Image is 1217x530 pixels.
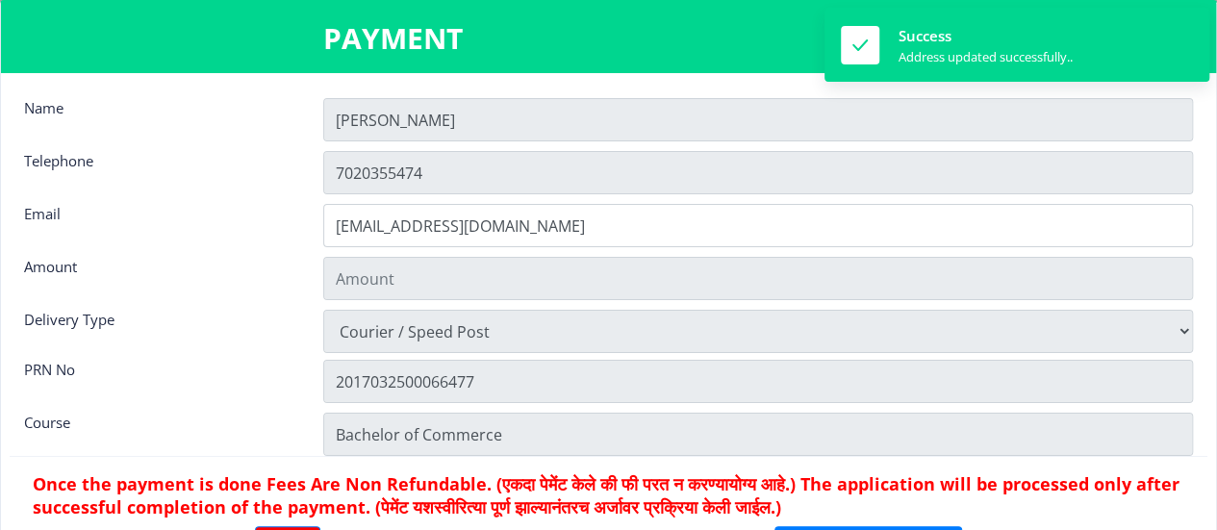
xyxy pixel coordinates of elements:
[323,19,894,58] h3: PAYMENT
[10,360,309,398] div: PRN No
[33,472,1184,518] h6: Once the payment is done Fees Are Non Refundable. (एकदा पेमेंट केले की फी परत न करण्यायोग्य आहे.)...
[10,151,309,189] div: Telephone
[323,360,1193,403] input: Zipcode
[323,257,1193,300] input: Amount
[899,48,1073,65] div: Address updated successfully..
[323,151,1193,194] input: Telephone
[10,310,309,348] div: Delivery Type
[10,413,309,451] div: Course
[323,413,1193,456] input: Zipcode
[323,98,1193,141] input: Name
[899,26,951,45] span: Success
[10,257,309,295] div: Amount
[10,204,309,242] div: Email
[10,98,309,137] div: Name
[323,204,1193,247] input: Email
